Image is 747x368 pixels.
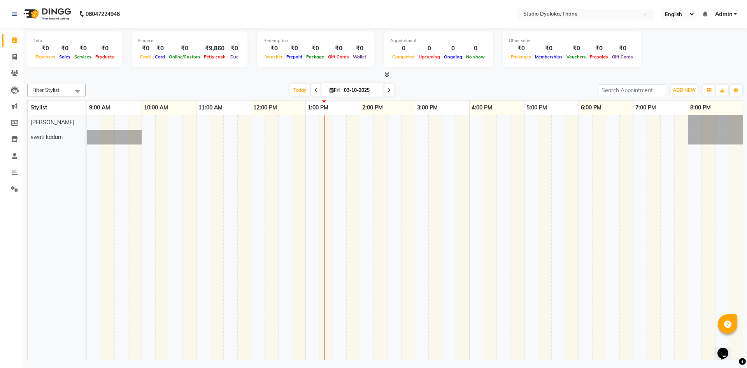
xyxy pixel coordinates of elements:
span: Vouchers [565,54,588,60]
span: swati kadam [31,134,63,141]
span: No show [464,54,487,60]
div: ₹0 [167,44,202,53]
div: ₹0 [304,44,326,53]
input: 2025-10-03 [342,85,381,96]
div: Redemption [263,37,368,44]
span: Completed [390,54,417,60]
span: [PERSON_NAME] [31,119,74,126]
a: 10:00 AM [142,102,170,113]
span: Prepaid [284,54,304,60]
span: Filter Stylist [32,87,60,93]
span: Fri [328,87,342,93]
span: Services [72,54,93,60]
span: Online/Custom [167,54,202,60]
div: Total [33,37,116,44]
span: Card [153,54,167,60]
a: 5:00 PM [524,102,549,113]
span: Cash [138,54,153,60]
a: 8:00 PM [688,102,713,113]
span: Voucher [263,54,284,60]
button: ADD NEW [671,85,698,96]
a: 9:00 AM [87,102,112,113]
a: 1:00 PM [306,102,330,113]
a: 3:00 PM [415,102,440,113]
div: ₹0 [565,44,588,53]
span: Prepaids [588,54,610,60]
div: ₹0 [228,44,241,53]
span: ADD NEW [673,87,696,93]
div: 0 [390,44,417,53]
span: Gift Cards [326,54,351,60]
a: 12:00 PM [251,102,279,113]
div: ₹0 [138,44,153,53]
div: ₹0 [153,44,167,53]
span: Package [304,54,326,60]
div: ₹0 [57,44,72,53]
span: Memberships [533,54,565,60]
div: Appointment [390,37,487,44]
span: Wallet [351,54,368,60]
span: Due [228,54,240,60]
div: ₹0 [610,44,635,53]
b: 08047224946 [86,3,120,25]
div: ₹0 [93,44,116,53]
span: Sales [57,54,72,60]
span: Products [93,54,116,60]
div: ₹9,860 [202,44,228,53]
div: 0 [442,44,464,53]
div: ₹0 [351,44,368,53]
div: ₹0 [263,44,284,53]
a: 6:00 PM [579,102,603,113]
div: ₹0 [33,44,57,53]
span: Gift Cards [610,54,635,60]
a: 7:00 PM [633,102,658,113]
span: Upcoming [417,54,442,60]
div: ₹0 [533,44,565,53]
div: ₹0 [509,44,533,53]
div: ₹0 [72,44,93,53]
iframe: chat widget [714,337,739,360]
img: logo [20,3,73,25]
input: Search Appointment [598,84,666,96]
span: Admin [715,10,732,18]
div: Other sales [509,37,635,44]
a: 11:00 AM [196,102,224,113]
a: 2:00 PM [360,102,385,113]
div: ₹0 [284,44,304,53]
span: Expenses [33,54,57,60]
div: ₹0 [326,44,351,53]
div: ₹0 [588,44,610,53]
a: 4:00 PM [470,102,494,113]
span: Stylist [31,104,47,111]
span: Today [290,84,310,96]
div: 0 [464,44,487,53]
span: Packages [509,54,533,60]
span: Petty cash [202,54,228,60]
span: Ongoing [442,54,464,60]
div: 0 [417,44,442,53]
div: Finance [138,37,241,44]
